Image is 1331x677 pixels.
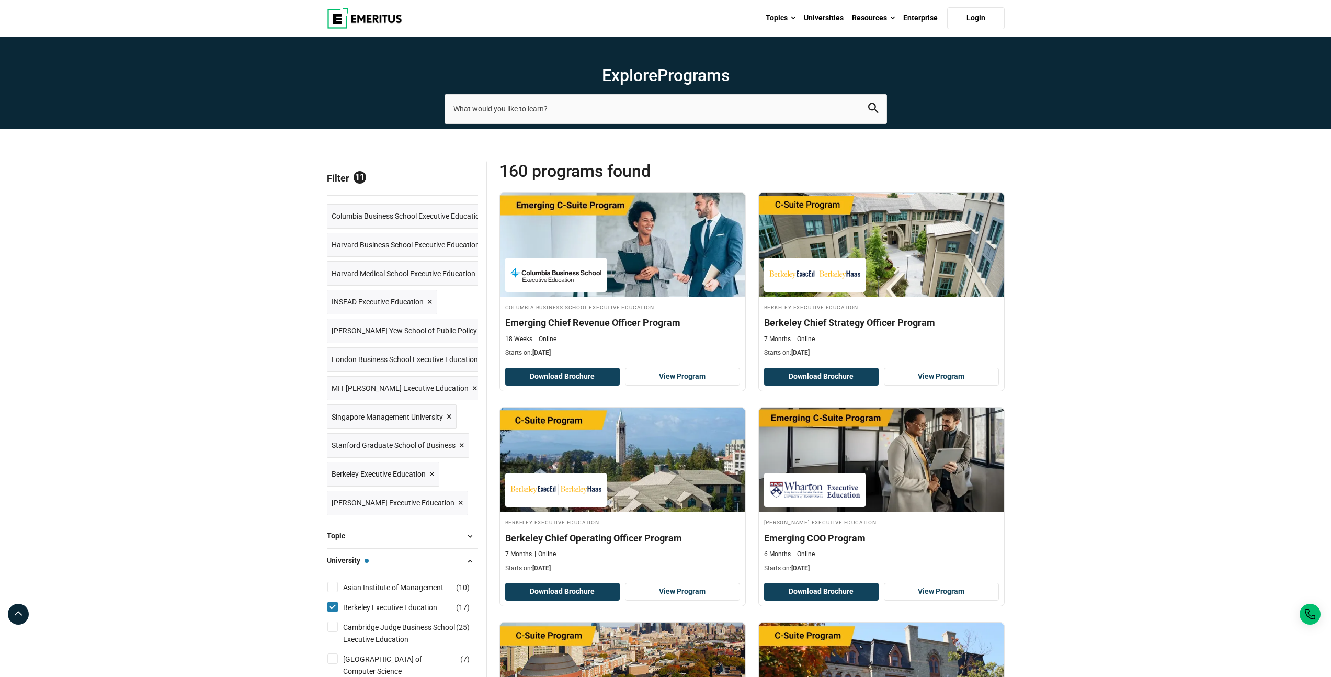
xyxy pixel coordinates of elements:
span: 160 Programs found [499,161,752,182]
p: 18 Weeks [505,335,532,344]
h4: Berkeley Executive Education [764,302,999,311]
p: Online [535,335,556,344]
a: Harvard Business School Executive Education × [327,233,493,257]
span: London Business School Executive Education [332,354,478,365]
span: INSEAD Executive Education [332,296,424,308]
h4: [PERSON_NAME] Executive Education [764,517,999,526]
button: Topic [327,528,478,544]
a: MIT [PERSON_NAME] Executive Education × [327,376,482,401]
h4: Berkeley Chief Strategy Officer Program [764,316,999,329]
p: Starts on: [764,564,999,573]
a: View Program [884,583,999,601]
a: Supply Chain and Operations Course by Berkeley Executive Education - September 23, 2025 Berkeley ... [500,408,745,578]
img: Columbia Business School Executive Education [510,263,601,287]
a: Sales and Marketing Course by Columbia Business School Executive Education - September 18, 2025 C... [500,193,745,363]
p: 6 Months [764,550,791,559]
a: Supply Chain and Operations Course by Wharton Executive Education - September 23, 2025 Wharton Ex... [759,408,1004,578]
button: Download Brochure [764,368,879,386]
span: [DATE] [532,565,551,572]
span: ( ) [456,622,470,633]
h4: Berkeley Chief Operating Officer Program [505,532,740,545]
span: Singapore Management University [332,411,443,423]
a: Singapore Management University × [327,404,457,429]
img: Berkeley Chief Operating Officer Program | Online Supply Chain and Operations Course [500,408,745,512]
a: Berkeley Executive Education × [327,462,439,487]
a: Strategy and Innovation Course by Berkeley Executive Education - September 22, 2025 Berkeley Exec... [759,193,1004,363]
span: 7 [463,655,467,663]
span: [DATE] [532,349,551,356]
p: Starts on: [505,564,740,573]
span: × [429,467,435,482]
h4: Emerging COO Program [764,532,999,545]
p: Filter [327,161,478,195]
span: × [472,381,477,396]
span: 10 [459,583,467,592]
span: Harvard Business School Executive Education [332,239,480,251]
span: × [459,438,464,453]
a: Cambridge Judge Business School Executive Education [343,622,476,645]
span: Berkeley Executive Education [332,468,426,480]
h4: Berkeley Executive Education [505,517,740,526]
span: × [427,295,433,310]
span: University [327,555,369,566]
a: Berkeley Executive Education [343,602,458,613]
a: Reset all [446,173,478,186]
img: Emerging Chief Revenue Officer Program | Online Sales and Marketing Course [500,193,745,297]
button: University [327,553,478,569]
a: INSEAD Executive Education × [327,290,437,314]
span: ( ) [456,582,470,593]
span: MIT [PERSON_NAME] Executive Education [332,382,469,394]
a: View Program [884,368,999,386]
p: Online [793,550,815,559]
button: search [868,103,879,115]
p: 7 Months [505,550,532,559]
img: Berkeley Chief Strategy Officer Program | Online Strategy and Innovation Course [759,193,1004,297]
h4: Columbia Business School Executive Education [505,302,740,311]
h1: Explore [445,65,887,86]
a: View Program [625,368,740,386]
span: × [447,409,452,424]
button: Download Brochure [505,368,620,386]
a: Asian Institute of Management [343,582,464,593]
span: × [458,495,463,511]
span: Topic [327,530,354,541]
span: Stanford Graduate School of Business [332,439,456,451]
span: [PERSON_NAME] Yew School of Public Policy Executive Education, NUS [332,325,561,336]
a: Login [947,7,1005,29]
p: Online [793,335,815,344]
img: Berkeley Executive Education [769,263,860,287]
button: Download Brochure [505,583,620,601]
img: Emerging COO Program | Online Supply Chain and Operations Course [759,408,1004,512]
span: ( ) [460,653,470,665]
button: Download Brochure [764,583,879,601]
p: Starts on: [764,348,999,357]
a: London Business School Executive Education × [327,347,492,372]
a: View Program [625,583,740,601]
span: Harvard Medical School Executive Education [332,268,475,279]
span: Programs [657,65,730,85]
a: Stanford Graduate School of Business × [327,433,469,458]
span: ( ) [456,602,470,613]
a: [PERSON_NAME] Executive Education × [327,491,468,515]
p: 7 Months [764,335,791,344]
span: 25 [459,623,467,631]
span: 11 [354,171,366,184]
h4: Emerging Chief Revenue Officer Program [505,316,740,329]
span: [DATE] [791,565,810,572]
span: [PERSON_NAME] Executive Education [332,497,454,509]
span: 17 [459,603,467,612]
a: search [868,106,879,116]
span: Columbia Business School Executive Education [332,210,484,222]
img: Wharton Executive Education [769,478,860,502]
p: Starts on: [505,348,740,357]
a: Harvard Medical School Executive Education × [327,261,489,286]
p: Online [534,550,556,559]
span: [DATE] [791,349,810,356]
input: search-page [445,94,887,123]
a: [PERSON_NAME] Yew School of Public Policy Executive Education, NUS × [327,319,575,343]
a: [GEOGRAPHIC_DATA] of Computer Science [343,653,476,677]
a: Columbia Business School Executive Education × [327,204,497,229]
img: Berkeley Executive Education [510,478,601,502]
